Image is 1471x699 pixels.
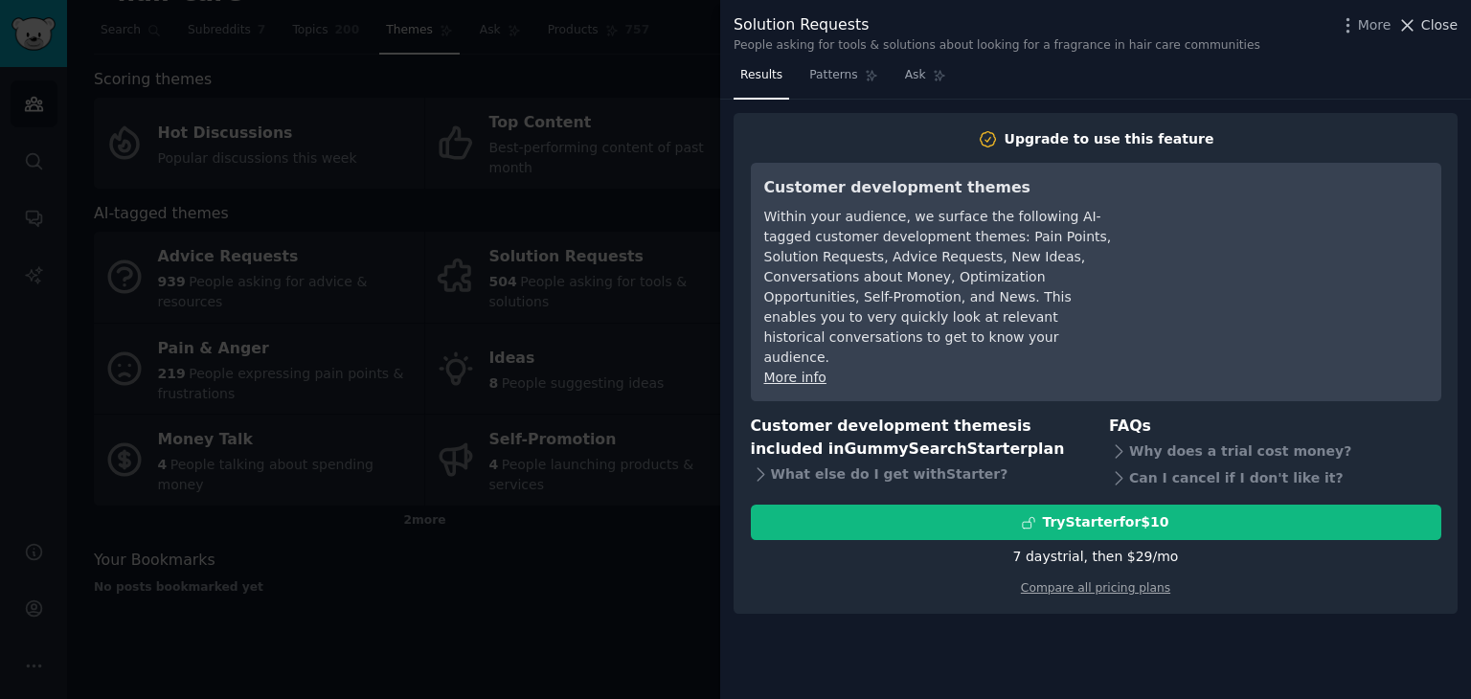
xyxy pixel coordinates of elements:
[1358,15,1392,35] span: More
[1338,15,1392,35] button: More
[1042,512,1168,532] div: Try Starter for $10
[1421,15,1458,35] span: Close
[1109,464,1441,491] div: Can I cancel if I don't like it?
[844,440,1027,458] span: GummySearch Starter
[764,370,826,385] a: More info
[751,462,1083,488] div: What else do I get with Starter ?
[1021,581,1170,595] a: Compare all pricing plans
[751,505,1441,540] button: TryStarterfor$10
[764,176,1114,200] h3: Customer development themes
[764,207,1114,368] div: Within your audience, we surface the following AI-tagged customer development themes: Pain Points...
[1141,176,1428,320] iframe: YouTube video player
[1005,129,1214,149] div: Upgrade to use this feature
[898,60,953,100] a: Ask
[751,415,1083,462] h3: Customer development themes is included in plan
[809,67,857,84] span: Patterns
[734,60,789,100] a: Results
[1109,415,1441,439] h3: FAQs
[1013,547,1179,567] div: 7 days trial, then $ 29 /mo
[803,60,884,100] a: Patterns
[1109,438,1441,464] div: Why does a trial cost money?
[905,67,926,84] span: Ask
[740,67,782,84] span: Results
[734,37,1260,55] div: People asking for tools & solutions about looking for a fragrance in hair care communities
[734,13,1260,37] div: Solution Requests
[1397,15,1458,35] button: Close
